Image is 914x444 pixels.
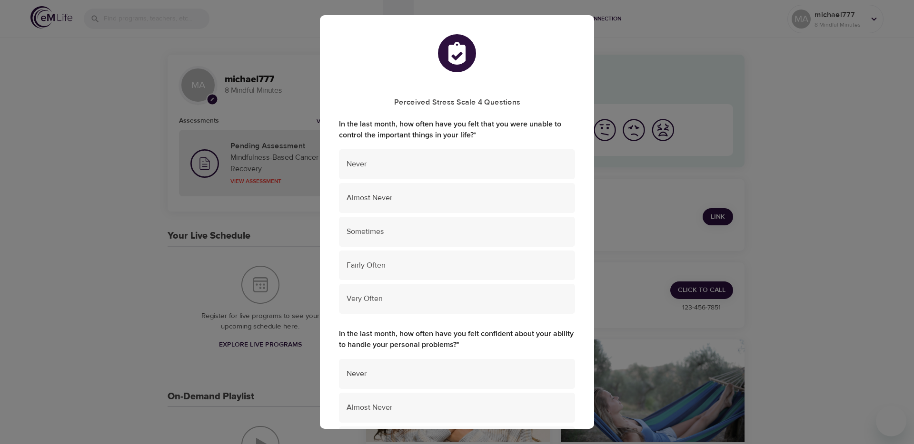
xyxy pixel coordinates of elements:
label: In the last month, how often have you felt confident about your ability to handle your personal p... [339,328,575,350]
span: Sometimes [347,226,567,237]
span: Never [347,368,567,379]
span: Fairly Often [347,260,567,271]
span: Almost Never [347,193,567,203]
label: In the last month, how often have you felt that you were unable to control the important things i... [339,119,575,141]
span: Never [347,159,567,170]
h5: Perceived Stress Scale 4 Questions [339,97,575,107]
span: Very Often [347,293,567,304]
span: Almost Never [347,402,567,413]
